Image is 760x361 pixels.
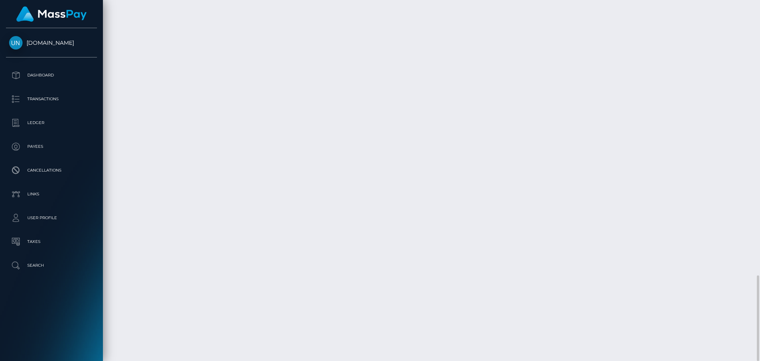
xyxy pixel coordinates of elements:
[6,89,97,109] a: Transactions
[6,65,97,85] a: Dashboard
[9,141,94,153] p: Payees
[9,164,94,176] p: Cancellations
[16,6,87,22] img: MassPay Logo
[9,212,94,224] p: User Profile
[6,184,97,204] a: Links
[6,232,97,252] a: Taxes
[9,188,94,200] p: Links
[9,36,23,50] img: Unlockt.me
[6,39,97,46] span: [DOMAIN_NAME]
[9,236,94,248] p: Taxes
[9,117,94,129] p: Ledger
[6,208,97,228] a: User Profile
[9,69,94,81] p: Dashboard
[6,137,97,157] a: Payees
[6,113,97,133] a: Ledger
[6,256,97,275] a: Search
[6,160,97,180] a: Cancellations
[9,260,94,271] p: Search
[9,93,94,105] p: Transactions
